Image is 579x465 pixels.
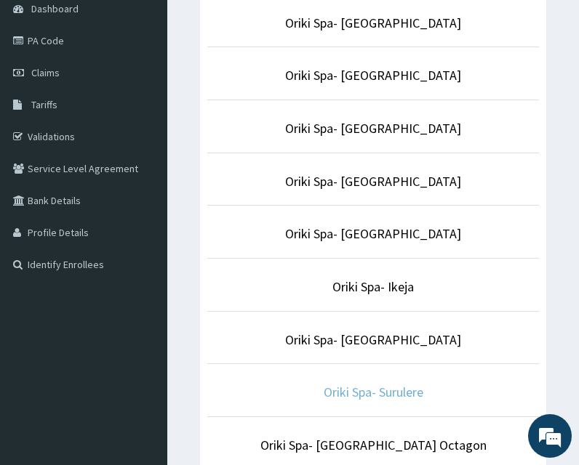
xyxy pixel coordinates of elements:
a: Oriki Spa- [GEOGRAPHIC_DATA] [285,15,461,31]
a: Oriki Spa- [GEOGRAPHIC_DATA] [285,331,461,348]
span: Dashboard [31,2,79,15]
span: Claims [31,66,60,79]
a: Oriki Spa- [GEOGRAPHIC_DATA] [285,173,461,190]
a: Oriki Spa- [GEOGRAPHIC_DATA] [285,67,461,84]
a: Oriki Spa- Ikeja [332,278,414,295]
span: Tariffs [31,98,57,111]
a: Oriki Spa- [GEOGRAPHIC_DATA] Octagon [260,437,487,453]
a: Oriki Spa- [GEOGRAPHIC_DATA] [285,225,461,242]
a: Oriki Spa- [GEOGRAPHIC_DATA] [285,120,461,137]
a: Oriki Spa- Surulere [324,384,423,400]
